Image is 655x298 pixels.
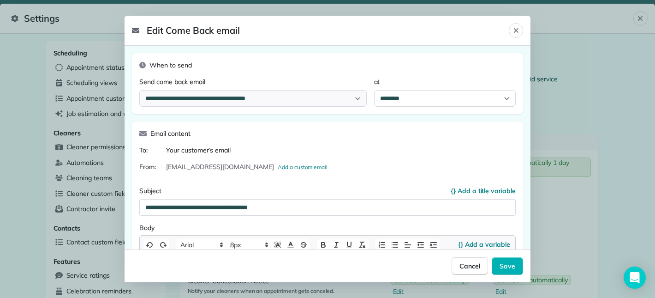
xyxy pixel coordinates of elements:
span: From: [139,162,162,171]
button: Add a custom email [278,164,327,171]
button: Close [509,23,523,38]
span: To: [139,146,162,155]
button: {} Add a variable [458,240,510,249]
label: Subject [139,186,516,195]
span: Cancel [459,262,480,271]
span: Your customer’s email [166,146,231,155]
label: Body [139,223,516,232]
span: Edit Come Back email [132,23,509,38]
label: Send come back email [139,77,367,86]
span: When to send [149,61,192,70]
span: Save [500,262,515,271]
label: at [374,77,516,86]
button: Save [492,257,523,275]
span: Email content [150,129,191,138]
button: Cancel [452,257,488,275]
p: [EMAIL_ADDRESS][DOMAIN_NAME] [166,162,274,171]
button: {} Add a title variable [451,186,516,195]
